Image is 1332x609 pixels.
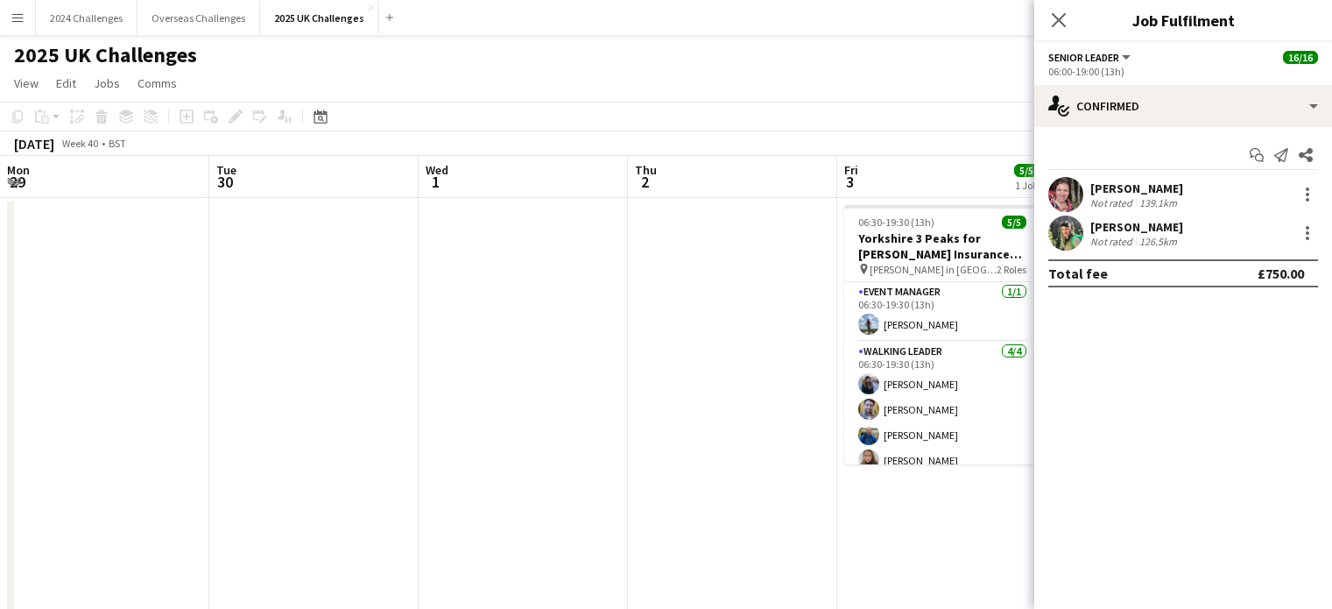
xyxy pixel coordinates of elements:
[137,75,177,91] span: Comms
[214,172,236,192] span: 30
[7,72,46,95] a: View
[14,42,197,68] h1: 2025 UK Challenges
[635,162,657,178] span: Thu
[844,205,1040,464] app-job-card: 06:30-19:30 (13h)5/5Yorkshire 3 Peaks for [PERSON_NAME] Insurance Group [PERSON_NAME] in [GEOGRAP...
[109,137,126,150] div: BST
[1136,196,1180,209] div: 139.1km
[870,263,997,276] span: [PERSON_NAME] in [GEOGRAPHIC_DATA]
[1002,216,1026,229] span: 5/5
[844,230,1040,262] h3: Yorkshire 3 Peaks for [PERSON_NAME] Insurance Group
[1258,265,1304,282] div: £750.00
[1048,51,1133,64] button: Senior Leader
[36,1,137,35] button: 2024 Challenges
[1048,65,1318,78] div: 06:00-19:00 (13h)
[137,1,260,35] button: Overseas Challenges
[423,172,448,192] span: 1
[844,282,1040,342] app-card-role: Event Manager1/106:30-19:30 (13h)[PERSON_NAME]
[7,162,30,178] span: Mon
[1090,181,1183,196] div: [PERSON_NAME]
[1015,179,1038,192] div: 1 Job
[1090,235,1136,248] div: Not rated
[1034,85,1332,127] div: Confirmed
[844,342,1040,478] app-card-role: Walking Leader4/406:30-19:30 (13h)[PERSON_NAME][PERSON_NAME][PERSON_NAME][PERSON_NAME]
[1014,164,1039,177] span: 5/5
[1034,9,1332,32] h3: Job Fulfilment
[858,216,934,229] span: 06:30-19:30 (13h)
[632,172,657,192] span: 2
[56,75,76,91] span: Edit
[14,75,39,91] span: View
[58,137,102,150] span: Week 40
[844,162,858,178] span: Fri
[94,75,120,91] span: Jobs
[216,162,236,178] span: Tue
[49,72,83,95] a: Edit
[87,72,127,95] a: Jobs
[1048,51,1119,64] span: Senior Leader
[1136,235,1180,248] div: 126.5km
[260,1,379,35] button: 2025 UK Challenges
[1283,51,1318,64] span: 16/16
[842,172,858,192] span: 3
[1048,265,1108,282] div: Total fee
[14,135,54,152] div: [DATE]
[1090,219,1183,235] div: [PERSON_NAME]
[1090,196,1136,209] div: Not rated
[426,162,448,178] span: Wed
[4,172,30,192] span: 29
[130,72,184,95] a: Comms
[997,263,1026,276] span: 2 Roles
